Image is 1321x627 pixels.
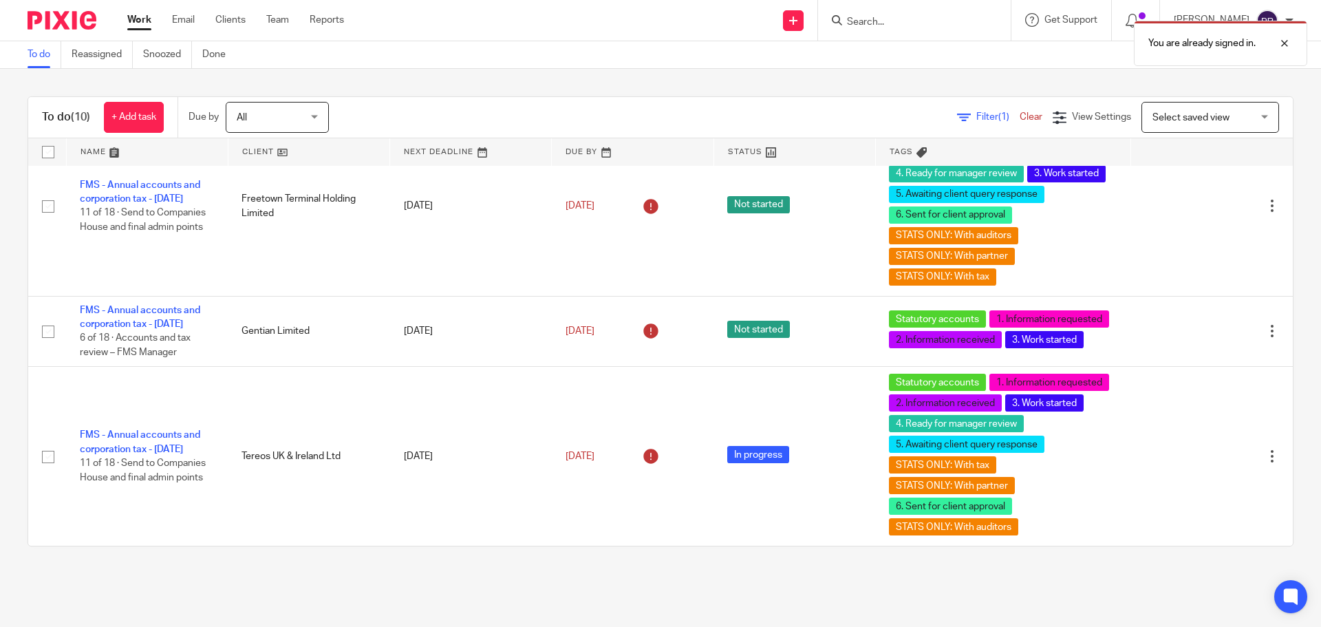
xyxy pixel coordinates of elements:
[889,268,996,286] span: STATS ONLY: With tax
[889,248,1015,265] span: STATS ONLY: With partner
[727,446,789,463] span: In progress
[1027,165,1106,182] span: 3. Work started
[889,227,1018,244] span: STATS ONLY: With auditors
[889,331,1002,348] span: 2. Information received
[889,310,986,328] span: Statutory accounts
[889,165,1024,182] span: 4. Ready for manager review
[889,394,1002,412] span: 2. Information received
[889,186,1044,203] span: 5. Awaiting client query response
[1256,10,1278,32] img: svg%3E
[127,13,151,27] a: Work
[215,13,246,27] a: Clients
[310,13,344,27] a: Reports
[1020,112,1042,122] a: Clear
[889,498,1012,515] span: 6. Sent for client approval
[889,456,996,474] span: STATS ONLY: With tax
[727,196,790,213] span: Not started
[143,41,192,68] a: Snoozed
[889,206,1012,224] span: 6. Sent for client approval
[989,374,1109,391] span: 1. Information requested
[28,41,61,68] a: To do
[189,110,219,124] p: Due by
[989,310,1109,328] span: 1. Information requested
[80,458,206,482] span: 11 of 18 · Send to Companies House and final admin points
[1005,394,1084,412] span: 3. Work started
[72,41,133,68] a: Reassigned
[976,112,1020,122] span: Filter
[71,111,90,123] span: (10)
[80,333,191,357] span: 6 of 18 · Accounts and tax review – FMS Manager
[80,209,206,233] span: 11 of 18 · Send to Companies House and final admin points
[1005,331,1084,348] span: 3. Work started
[42,110,90,125] h1: To do
[889,477,1015,494] span: STATS ONLY: With partner
[228,116,389,296] td: Freetown Terminal Holding Limited
[172,13,195,27] a: Email
[889,415,1024,432] span: 4. Ready for manager review
[202,41,236,68] a: Done
[390,116,552,296] td: [DATE]
[28,11,96,30] img: Pixie
[80,430,200,454] a: FMS - Annual accounts and corporation tax - [DATE]
[80,180,200,204] a: FMS - Annual accounts and corporation tax - [DATE]
[889,374,986,391] span: Statutory accounts
[266,13,289,27] a: Team
[566,201,594,211] span: [DATE]
[1072,112,1131,122] span: View Settings
[566,451,594,461] span: [DATE]
[1148,36,1256,50] p: You are already signed in.
[228,296,389,367] td: Gentian Limited
[390,296,552,367] td: [DATE]
[80,306,200,329] a: FMS - Annual accounts and corporation tax - [DATE]
[228,367,389,546] td: Tereos UK & Ireland Ltd
[566,326,594,336] span: [DATE]
[104,102,164,133] a: + Add task
[889,518,1018,535] span: STATS ONLY: With auditors
[727,321,790,338] span: Not started
[237,113,247,123] span: All
[889,436,1044,453] span: 5. Awaiting client query response
[1152,113,1229,123] span: Select saved view
[890,148,913,156] span: Tags
[998,112,1009,122] span: (1)
[390,367,552,546] td: [DATE]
